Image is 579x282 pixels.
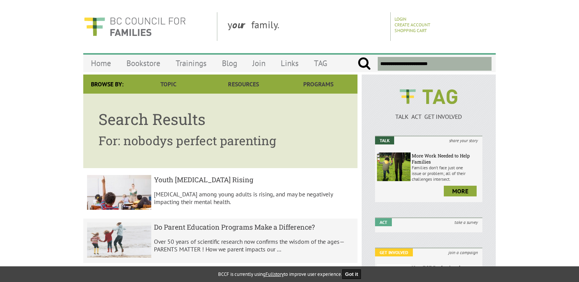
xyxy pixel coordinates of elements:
[444,248,482,256] i: join a campaign
[281,75,356,94] a: Programs
[395,16,406,22] a: Login
[375,105,482,120] a: TALK ACT GET INVOLVED
[395,22,430,28] a: Create Account
[245,54,273,72] a: Join
[450,218,482,226] i: take a survey
[99,132,342,149] h2: For: nobodys perfect parenting
[131,75,206,94] a: Topic
[87,175,151,210] img: result.title
[83,12,186,41] img: BC Council for FAMILIES
[375,248,413,256] em: Get Involved
[232,18,251,31] strong: our
[99,109,342,129] h1: Search Results
[394,82,463,111] img: BCCF's TAG Logo
[87,222,151,258] img: result.title
[445,136,482,144] i: share your story
[154,222,354,232] h5: Do Parent Education Programs Make a Difference?
[222,12,391,41] div: y family.
[342,269,361,279] button: Got it
[375,218,392,226] em: Act
[154,238,354,253] p: Over 50 years of scientific research now confirms the wisdom of the ages—PARENTS MATTER ! How we ...
[412,264,480,277] h6: New ECE Professional Development Bursaries
[375,113,482,120] p: TALK ACT GET INVOLVED
[444,186,477,196] a: more
[265,271,284,277] a: Fullstory
[306,54,335,72] a: TAG
[154,175,354,184] h5: Youth [MEDICAL_DATA] Rising
[83,219,357,263] a: result.title Do Parent Education Programs Make a Difference? Over 50 years of scientific research...
[206,75,281,94] a: Resources
[412,165,480,182] p: Families don’t face just one issue or problem; all of their challenges intersect.
[83,171,357,216] a: result.title Youth [MEDICAL_DATA] Rising [MEDICAL_DATA] among young adults is rising, and may be ...
[154,190,354,206] p: [MEDICAL_DATA] among young adults is rising, and may be negatively impacting their mental health.
[375,136,394,144] em: Talk
[119,54,168,72] a: Bookstore
[273,54,306,72] a: Links
[357,57,371,71] input: Submit
[83,54,119,72] a: Home
[83,75,131,94] div: Browse By:
[412,152,480,165] h6: More Work Needed to Help Families
[214,54,245,72] a: Blog
[395,28,427,33] a: Shopping Cart
[168,54,214,72] a: Trainings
